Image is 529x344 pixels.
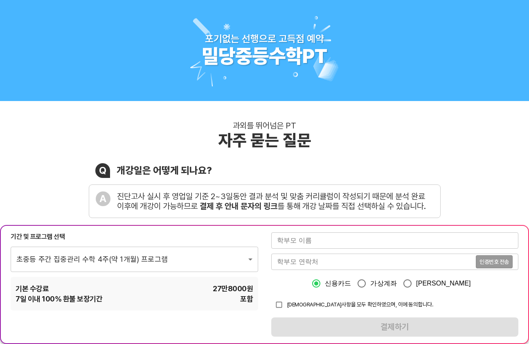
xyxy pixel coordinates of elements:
span: [DEMOGRAPHIC_DATA]사항을 모두 확인하였으며, 이에 동의합니다. [287,301,433,308]
span: 신용카드 [325,279,351,288]
div: Q [95,163,110,178]
span: 27만8000 원 [213,283,253,294]
div: 개강일은 어떻게 되나요? [117,164,212,176]
b: 결제 후 안내 문자의 링크 [200,201,277,211]
div: 진단고사 실시 후 영업일 기준 2~3일동안 결과 분석 및 맞춤 커리큘럼이 작성되기 때문에 분석 완료 이후에 개강이 가능하므로 를 통해 개강 날짜를 직접 선택하실 수 있습니다. [117,191,434,211]
div: 밀당중등수학PT [202,45,327,68]
div: 포기없는 선행으로 고득점 예약 [205,33,324,45]
input: 학부모 이름을 입력해주세요 [271,232,519,249]
div: 초중등 주간 집중관리 수학 4주(약 1개월) 프로그램 [11,246,258,272]
div: 자주 묻는 질문 [218,130,311,150]
span: [PERSON_NAME] [416,279,471,288]
span: 가상계좌 [370,279,397,288]
div: 기간 및 프로그램 선택 [11,232,258,241]
span: 7 일 이내 100% 환불 보장기간 [16,294,102,304]
input: 학부모 연락처를 입력해주세요 [271,254,476,270]
span: 포함 [240,294,253,304]
span: 기본 수강료 [16,283,49,294]
div: A [96,191,110,206]
div: 과외를 뛰어넘은 PT [233,121,296,130]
